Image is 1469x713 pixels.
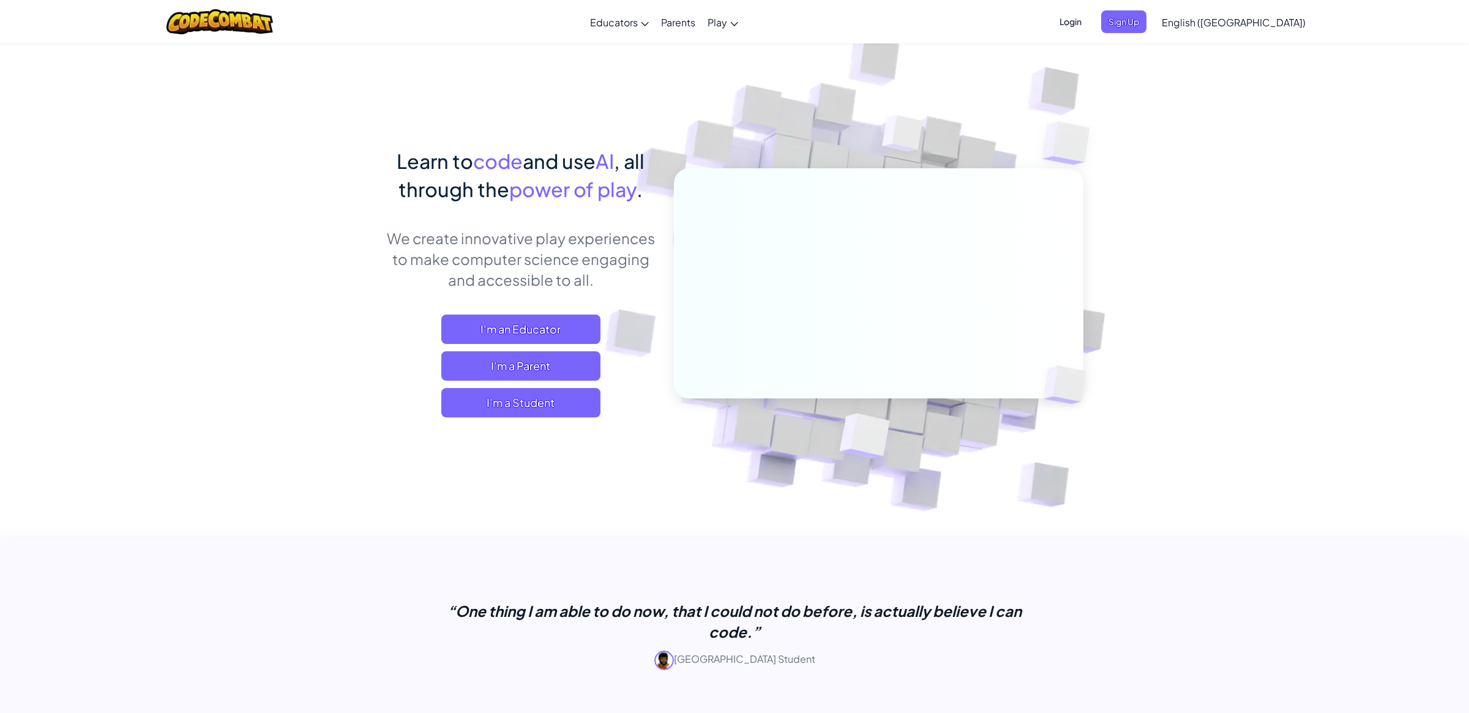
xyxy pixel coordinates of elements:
[441,351,600,381] a: I'm a Parent
[1101,10,1146,33] button: Sign Up
[166,9,274,34] img: CodeCombat logo
[859,91,948,182] img: Overlap cubes
[1023,340,1115,430] img: Overlap cubes
[637,177,643,201] span: .
[596,149,614,173] span: AI
[655,6,701,39] a: Parents
[590,16,638,29] span: Educators
[1156,6,1312,39] a: English ([GEOGRAPHIC_DATA])
[523,149,596,173] span: and use
[441,388,600,417] button: I'm a Student
[441,315,600,344] a: I'm an Educator
[1162,16,1306,29] span: English ([GEOGRAPHIC_DATA])
[428,600,1041,642] p: “One thing I am able to do now, that I could not do before, is actually believe I can code.”
[654,651,674,670] img: avatar
[397,149,473,173] span: Learn to
[810,387,919,489] img: Overlap cubes
[708,16,727,29] span: Play
[584,6,655,39] a: Educators
[428,651,1041,670] p: [GEOGRAPHIC_DATA] Student
[1018,92,1124,195] img: Overlap cubes
[1052,10,1089,33] button: Login
[701,6,744,39] a: Play
[473,149,523,173] span: code
[386,228,656,290] p: We create innovative play experiences to make computer science engaging and accessible to all.
[509,177,637,201] span: power of play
